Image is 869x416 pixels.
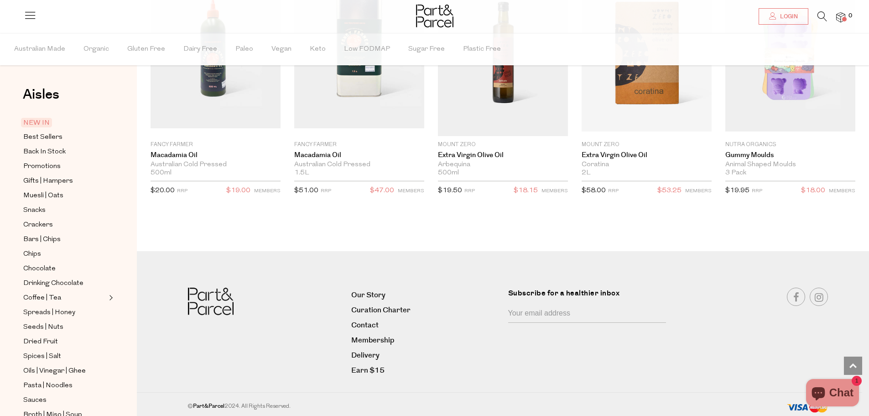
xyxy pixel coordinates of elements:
span: Chips [23,249,41,260]
span: Keto [310,33,326,65]
div: Arbequina [438,161,568,169]
a: Crackers [23,219,106,231]
span: 1.5L [294,169,309,177]
span: $47.00 [370,185,394,197]
span: 0 [846,12,854,20]
span: Snacks [23,205,46,216]
span: Paleo [235,33,253,65]
span: Spreads | Honey [23,307,75,318]
a: Sauces [23,395,106,406]
inbox-online-store-chat: Shopify online store chat [803,379,862,409]
span: Bars | Chips [23,234,61,245]
span: $58.00 [582,187,606,194]
a: Spices | Salt [23,351,106,362]
a: Macadamia Oil [151,151,281,159]
span: NEW IN [21,118,52,127]
span: Chocolate [23,263,56,274]
span: Login [778,13,798,21]
div: Australian Cold Pressed [151,161,281,169]
a: Chocolate [23,263,106,274]
a: Promotions [23,161,106,172]
a: Gifts | Hampers [23,175,106,187]
label: Subscribe for a healthier inbox [508,288,671,305]
small: RRP [608,189,619,194]
p: Fancy Farmer [294,141,424,149]
a: Spreads | Honey [23,307,106,318]
a: Seeds | Nuts [23,321,106,333]
small: RRP [752,189,762,194]
p: Nutra Organics [725,141,855,149]
a: Earn $15 [351,364,501,377]
a: Back In Stock [23,146,106,158]
a: Pasta | Noodles [23,380,106,391]
span: $19.50 [438,187,462,194]
a: Dried Fruit [23,336,106,348]
input: Your email address [508,305,666,323]
a: Chips [23,248,106,260]
span: Australian Made [14,33,65,65]
a: Best Sellers [23,132,106,143]
span: Drinking Chocolate [23,278,83,289]
div: © 2024. All Rights Reserved. [188,402,685,411]
p: Mount Zero [582,141,712,149]
a: Curation Charter [351,304,501,316]
a: Drinking Chocolate [23,278,106,289]
span: Aisles [23,84,59,105]
span: 500ml [438,169,459,177]
a: Extra Virgin Olive Oil [438,151,568,159]
a: Membership [351,334,501,347]
span: Dairy Free [183,33,217,65]
span: Low FODMAP [344,33,390,65]
small: RRP [321,189,331,194]
img: payment-methods.png [787,402,828,414]
span: $19.95 [725,187,749,194]
a: Aisles [23,88,59,111]
span: $18.00 [801,185,825,197]
p: Fancy Farmer [151,141,281,149]
div: Animal Shaped Moulds [725,161,855,169]
small: RRP [464,189,475,194]
p: Mount Zero [438,141,568,149]
button: Expand/Collapse Coffee | Tea [107,292,113,303]
span: Best Sellers [23,132,62,143]
img: Part&Parcel [416,5,453,27]
span: Gifts | Hampers [23,176,73,187]
a: Coffee | Tea [23,292,106,304]
span: Back In Stock [23,147,66,158]
a: Muesli | Oats [23,190,106,201]
span: Pasta | Noodles [23,380,73,391]
a: Extra Virgin Olive Oil [582,151,712,159]
span: Spices | Salt [23,351,61,362]
span: 500ml [151,169,172,177]
span: Sauces [23,395,47,406]
span: $20.00 [151,187,175,194]
span: Muesli | Oats [23,190,63,201]
span: Organic [83,33,109,65]
small: MEMBERS [398,189,424,194]
a: Login [759,8,808,25]
span: 3 Pack [725,169,746,177]
span: $19.00 [226,185,250,197]
span: $18.15 [514,185,538,197]
b: Part&Parcel [193,402,224,410]
a: Contact [351,319,501,332]
span: $53.25 [657,185,682,197]
span: $51.00 [294,187,318,194]
a: Oils | Vinegar | Ghee [23,365,106,377]
span: Vegan [271,33,291,65]
small: MEMBERS [685,189,712,194]
span: Promotions [23,161,61,172]
span: Plastic Free [463,33,501,65]
span: Dried Fruit [23,337,58,348]
small: RRP [177,189,187,194]
span: Crackers [23,220,53,231]
span: Seeds | Nuts [23,322,63,333]
a: 0 [836,12,845,22]
small: MEMBERS [254,189,281,194]
span: 2L [582,169,591,177]
small: MEMBERS [541,189,568,194]
span: Oils | Vinegar | Ghee [23,366,86,377]
small: MEMBERS [829,189,855,194]
a: Macadamia Oil [294,151,424,159]
span: Gluten Free [127,33,165,65]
